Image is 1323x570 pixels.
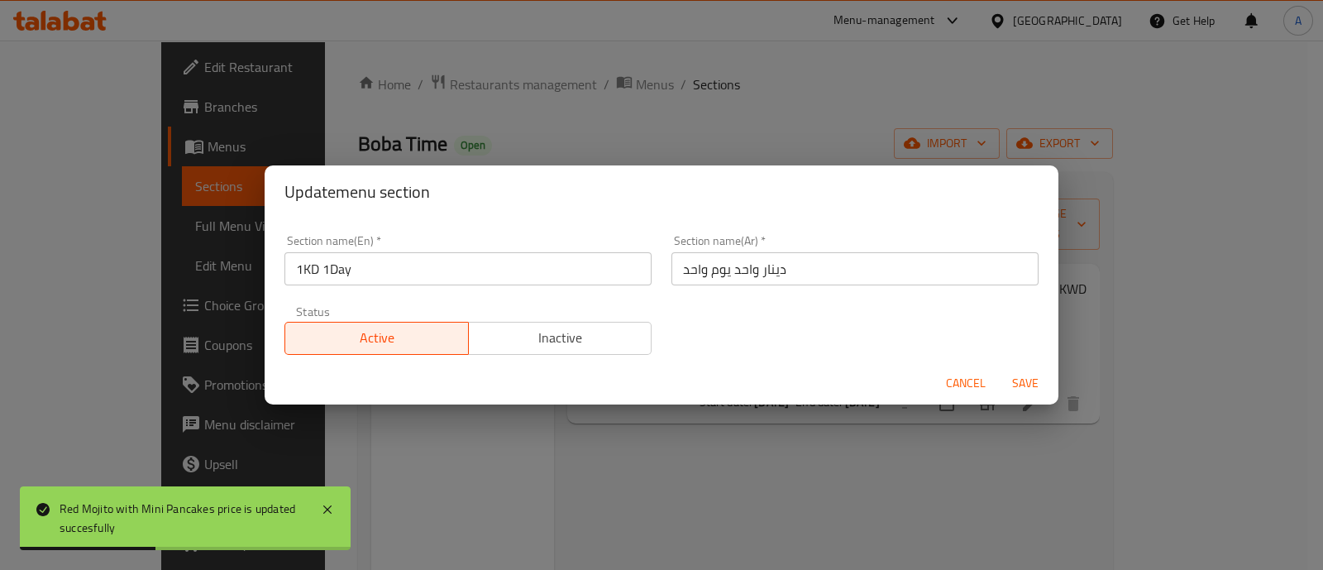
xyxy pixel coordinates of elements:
button: Save [999,368,1052,399]
input: Please enter section name(en) [284,252,652,285]
div: Red Mojito with Mini Pancakes price is updated succesfully [60,500,304,537]
span: Inactive [475,326,646,350]
button: Active [284,322,469,355]
span: Cancel [946,373,986,394]
span: Active [292,326,462,350]
button: Cancel [939,368,992,399]
button: Inactive [468,322,652,355]
span: Save [1005,373,1045,394]
h2: Update menu section [284,179,1039,205]
input: Please enter section name(ar) [671,252,1039,285]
